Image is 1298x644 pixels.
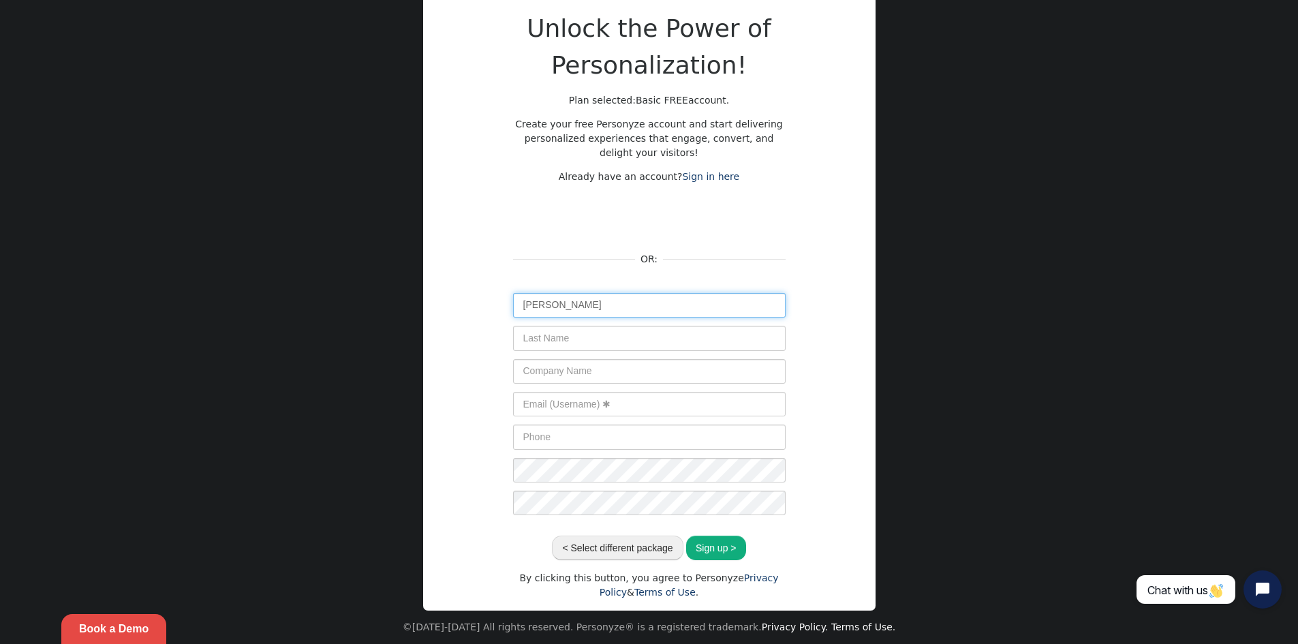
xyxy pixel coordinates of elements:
[513,326,786,350] input: Last Name
[762,622,829,632] a: Privacy Policy.
[570,202,728,232] iframe: Botón Iniciar sesión con Google
[831,622,895,632] a: Terms of Use.
[682,171,739,182] a: Sign in here
[403,611,896,644] center: ©[DATE]-[DATE] All rights reserved. Personyze® is a registered trademark.
[513,293,786,318] input: First Name
[513,359,786,384] input: Company Name
[61,614,166,644] a: Book a Demo
[513,93,786,108] p: Plan selected: account.
[552,536,683,560] button: < Select different package
[513,170,786,184] p: Already have an account?
[635,252,664,266] div: OR:
[513,571,786,600] div: By clicking this button, you agree to Personyze & .
[634,587,696,598] a: Terms of Use
[636,95,688,106] span: Basic FREE
[686,536,746,560] button: Sign up >
[600,572,779,598] a: Privacy Policy
[513,117,786,160] p: Create your free Personyze account and start delivering personalized experiences that engage, con...
[513,425,786,449] input: Phone
[513,10,786,84] h2: Unlock the Power of Personalization!
[513,392,786,416] input: Email (Username) ✱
